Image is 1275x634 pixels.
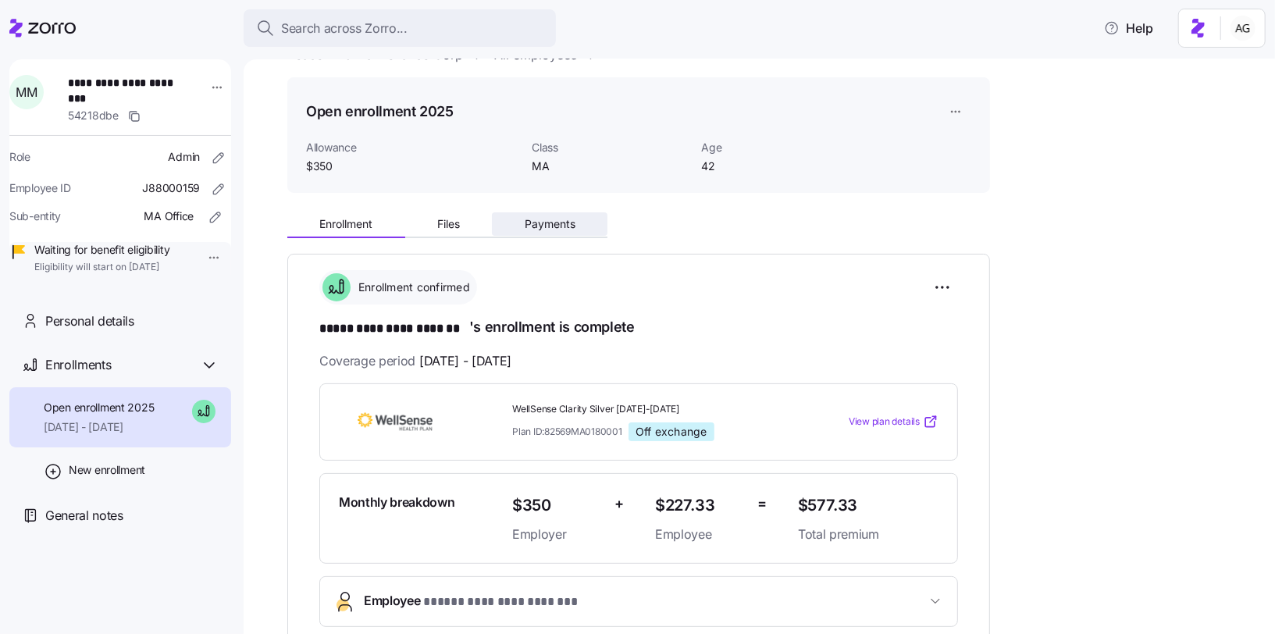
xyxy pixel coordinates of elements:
span: MA Office [144,208,194,224]
span: Age [701,140,858,155]
span: $350 [306,158,519,174]
span: Eligibility will start on [DATE] [34,261,169,274]
span: Coverage period [319,351,511,371]
span: Open enrollment 2025 [44,400,154,415]
span: + [614,493,624,515]
span: Enrollment [319,219,372,230]
span: Enrollment confirmed [354,280,470,295]
span: View plan details [849,415,920,429]
img: 5fc55c57e0610270ad857448bea2f2d5 [1230,16,1255,41]
span: Sub-entity [9,208,61,224]
span: Personal details [45,312,134,331]
span: Enrollments [45,355,111,375]
span: Role [9,149,30,165]
button: Search across Zorro... [244,9,556,47]
a: View plan details [849,414,938,429]
span: 54218dbe [68,108,119,123]
span: Class [532,140,689,155]
img: WellSense Health Plan (BMC) [339,404,451,440]
span: J88000159 [143,180,200,196]
span: Plan ID: 82569MA0180001 [512,425,622,438]
h1: Open enrollment 2025 [306,102,454,121]
span: Files [437,219,460,230]
span: Payments [525,219,575,230]
span: Search across Zorro... [281,19,408,38]
span: MA [532,158,689,174]
span: New enrollment [69,462,145,478]
span: Help [1104,19,1153,37]
span: $577.33 [798,493,938,518]
span: Allowance [306,140,519,155]
span: General notes [45,506,123,525]
span: Employee [364,591,579,612]
span: Total premium [798,525,938,544]
span: Off exchange [636,425,707,439]
span: Monthly breakdown [339,493,455,512]
span: Employee ID [9,180,71,196]
span: [DATE] - [DATE] [44,419,154,435]
button: Help [1092,12,1166,44]
span: = [757,493,767,515]
span: M M [16,86,37,98]
span: Employer [512,525,602,544]
span: 42 [701,158,858,174]
span: Waiting for benefit eligibility [34,242,169,258]
span: WellSense Clarity Silver [DATE]-[DATE] [512,403,785,416]
span: Admin [168,149,200,165]
span: [DATE] - [DATE] [419,351,511,371]
h1: 's enrollment is complete [319,317,958,339]
span: $227.33 [655,493,745,518]
span: $350 [512,493,602,518]
span: Employee [655,525,745,544]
